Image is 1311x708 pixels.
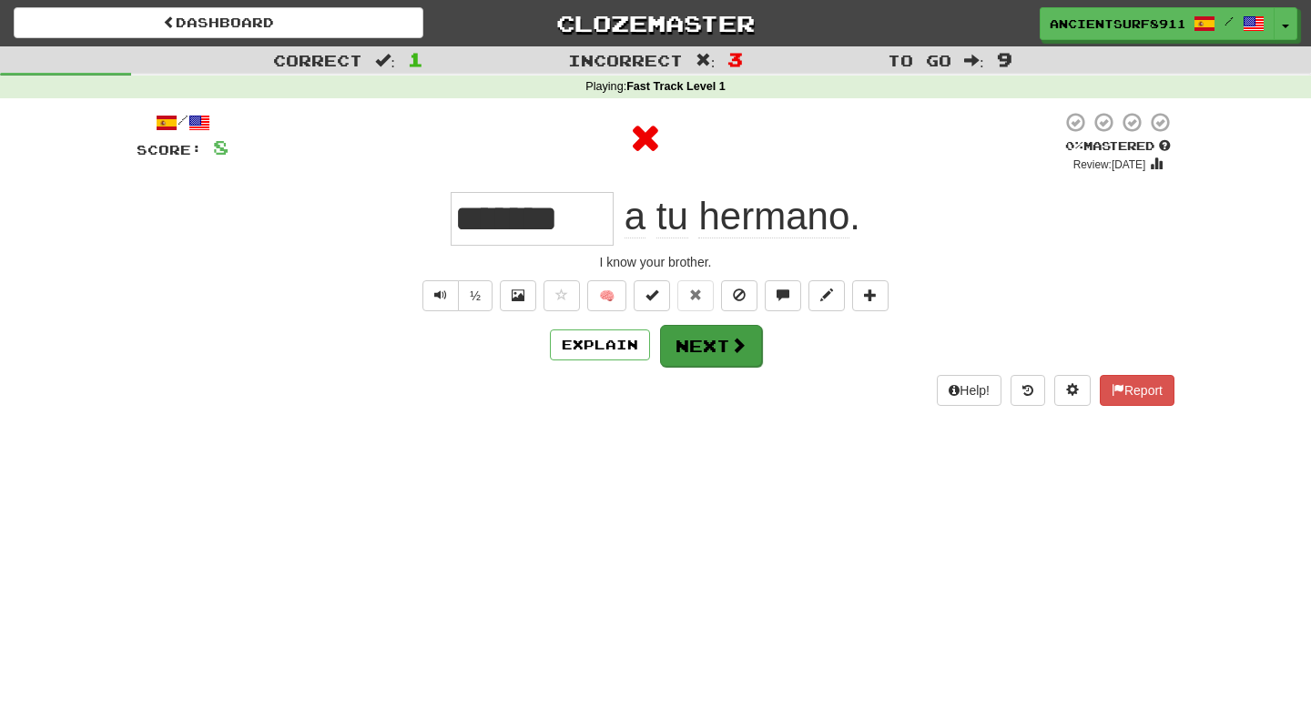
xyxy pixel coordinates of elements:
button: Round history (alt+y) [1011,375,1045,406]
div: Mastered [1062,138,1174,155]
button: Set this sentence to 100% Mastered (alt+m) [634,280,670,311]
button: Reset to 0% Mastered (alt+r) [677,280,714,311]
a: Dashboard [14,7,423,38]
strong: Fast Track Level 1 [626,80,726,93]
button: Help! [937,375,1001,406]
button: 🧠 [587,280,626,311]
span: : [375,53,395,68]
small: Review: [DATE] [1073,158,1146,171]
span: 8 [213,136,229,158]
button: Add to collection (alt+a) [852,280,889,311]
button: Explain [550,329,650,360]
a: Clozemaster [451,7,860,39]
span: : [696,53,716,68]
button: Discuss sentence (alt+u) [765,280,801,311]
span: AncientSurf8911 [1050,15,1184,32]
span: Correct [273,51,362,69]
div: / [137,111,229,134]
button: Report [1100,375,1174,406]
button: Next [660,325,762,367]
span: 3 [727,48,743,70]
span: 1 [408,48,423,70]
span: 0 % [1065,138,1083,153]
span: : [964,53,984,68]
button: Favorite sentence (alt+f) [544,280,580,311]
a: AncientSurf8911 / [1040,7,1275,40]
span: Incorrect [568,51,683,69]
div: Text-to-speech controls [419,280,493,311]
span: tu [656,195,688,238]
span: / [1225,15,1234,27]
span: To go [888,51,951,69]
div: I know your brother. [137,253,1174,271]
button: Ignore sentence (alt+i) [721,280,757,311]
span: 9 [997,48,1012,70]
button: Edit sentence (alt+d) [808,280,845,311]
span: Score: [137,142,202,157]
span: . [614,195,860,238]
button: Play sentence audio (ctl+space) [422,280,459,311]
span: a [625,195,645,238]
button: ½ [458,280,493,311]
button: Show image (alt+x) [500,280,536,311]
span: hermano [698,195,849,238]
